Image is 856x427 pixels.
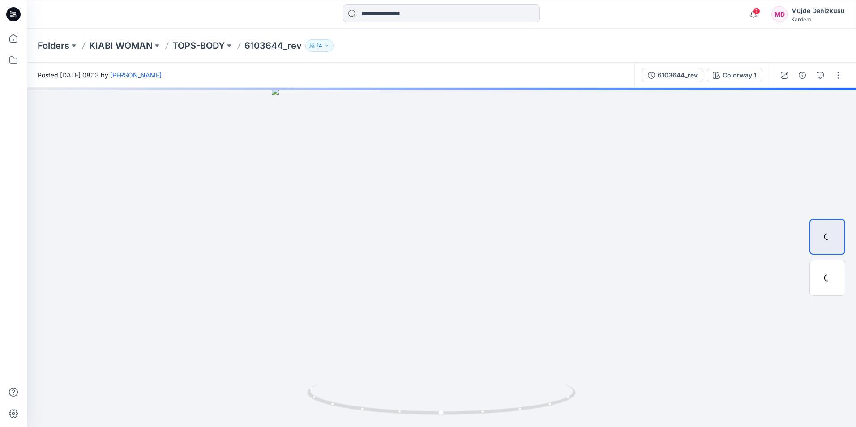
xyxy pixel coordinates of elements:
[317,41,322,51] p: 14
[791,5,845,16] div: Mujde Denizkusu
[753,8,760,15] span: 1
[110,71,162,79] a: [PERSON_NAME]
[244,39,302,52] p: 6103644_rev
[305,39,334,52] button: 14
[771,6,788,22] div: MD
[707,68,762,82] button: Colorway 1
[89,39,153,52] a: KIABI WOMAN
[791,16,845,23] div: Kardem
[642,68,703,82] button: 6103644_rev
[723,70,757,80] div: Colorway 1
[658,70,698,80] div: 6103644_rev
[38,70,162,80] span: Posted [DATE] 08:13 by
[172,39,225,52] a: TOPS-BODY
[38,39,69,52] a: Folders
[795,68,809,82] button: Details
